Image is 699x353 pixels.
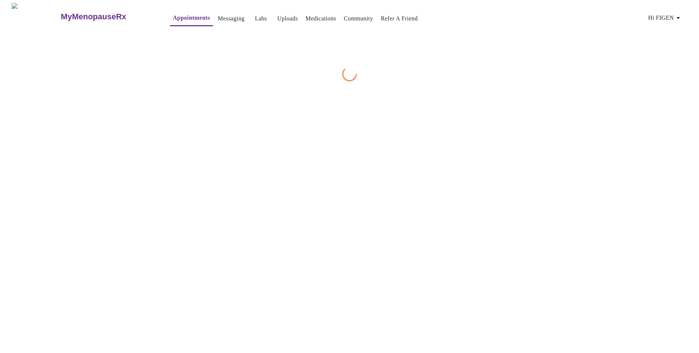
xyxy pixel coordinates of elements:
[305,13,336,24] a: Medications
[255,13,267,24] a: Labs
[60,4,155,30] a: MyMenopauseRx
[170,11,213,26] button: Appointments
[645,11,686,25] button: Hi FIGEN
[218,13,244,24] a: Messaging
[173,13,210,23] a: Appointments
[344,13,373,24] a: Community
[277,13,298,24] a: Uploads
[61,12,126,22] h3: MyMenopauseRx
[378,11,421,26] button: Refer a Friend
[381,13,418,24] a: Refer a Friend
[341,11,376,26] button: Community
[275,11,301,26] button: Uploads
[215,11,247,26] button: Messaging
[12,3,60,30] img: MyMenopauseRx Logo
[303,11,339,26] button: Medications
[648,13,683,23] span: Hi FIGEN
[249,11,273,26] button: Labs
